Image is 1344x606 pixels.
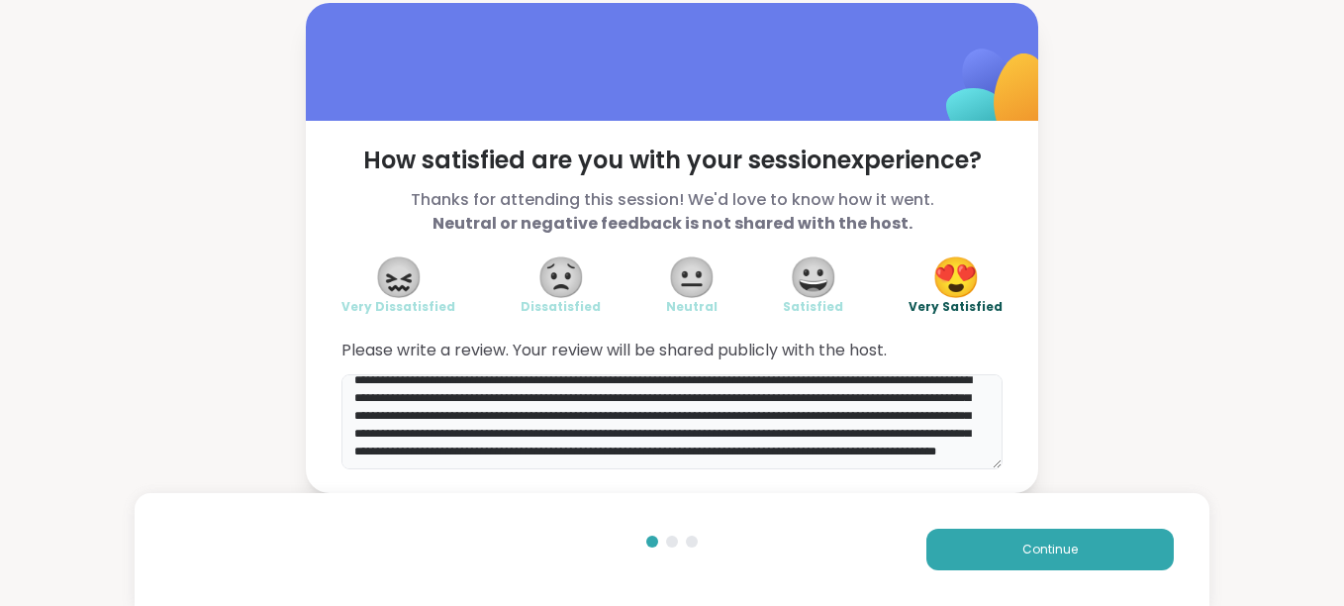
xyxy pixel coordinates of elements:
[666,299,718,315] span: Neutral
[374,259,424,295] span: 😖
[341,145,1003,176] span: How satisfied are you with your session experience?
[341,299,455,315] span: Very Dissatisfied
[789,259,838,295] span: 😀
[341,188,1003,236] span: Thanks for attending this session! We'd love to know how it went.
[909,299,1003,315] span: Very Satisfied
[536,259,586,295] span: 😟
[341,339,1003,362] span: Please write a review. Your review will be shared publicly with the host.
[667,259,717,295] span: 😐
[931,259,981,295] span: 😍
[926,529,1174,570] button: Continue
[783,299,843,315] span: Satisfied
[432,212,912,235] b: Neutral or negative feedback is not shared with the host.
[1022,541,1078,558] span: Continue
[521,299,601,315] span: Dissatisfied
